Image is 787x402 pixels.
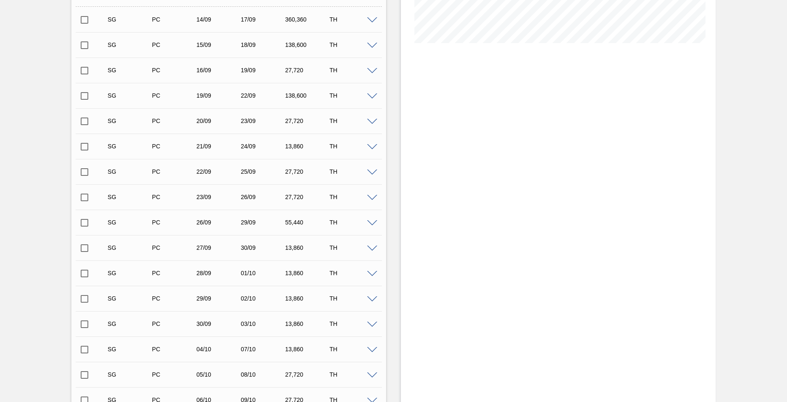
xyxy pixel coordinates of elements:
div: 14/09/2025 [194,16,244,23]
div: Pedido de Compra [150,143,199,150]
div: 08/10/2025 [239,371,288,378]
div: 26/09/2025 [239,194,288,200]
div: TH [327,346,377,353]
div: Pedido de Compra [150,92,199,99]
div: 04/10/2025 [194,346,244,353]
div: 21/09/2025 [194,143,244,150]
div: Pedido de Compra [150,371,199,378]
div: Sugestão Criada [106,92,155,99]
div: 23/09/2025 [239,118,288,124]
div: 13,860 [283,346,332,353]
div: Pedido de Compra [150,41,199,48]
div: Sugestão Criada [106,194,155,200]
div: Sugestão Criada [106,270,155,276]
div: 24/09/2025 [239,143,288,150]
div: 30/09/2025 [239,244,288,251]
div: 02/10/2025 [239,295,288,302]
div: 27,720 [283,67,332,74]
div: Sugestão Criada [106,118,155,124]
div: Sugestão Criada [106,67,155,74]
div: 28/09/2025 [194,270,244,276]
div: 27,720 [283,194,332,200]
div: Sugestão Criada [106,168,155,175]
div: Sugestão Criada [106,371,155,378]
div: 26/09/2025 [194,219,244,226]
div: Pedido de Compra [150,168,199,175]
div: 13,860 [283,320,332,327]
div: 23/09/2025 [194,194,244,200]
div: 13,860 [283,295,332,302]
div: 17/09/2025 [239,16,288,23]
div: 27,720 [283,168,332,175]
div: Sugestão Criada [106,320,155,327]
div: Pedido de Compra [150,16,199,23]
div: Pedido de Compra [150,67,199,74]
div: Pedido de Compra [150,270,199,276]
div: Pedido de Compra [150,295,199,302]
div: 07/10/2025 [239,346,288,353]
div: Pedido de Compra [150,118,199,124]
div: TH [327,16,377,23]
div: 16/09/2025 [194,67,244,74]
div: 03/10/2025 [239,320,288,327]
div: Sugestão Criada [106,16,155,23]
div: Pedido de Compra [150,219,199,226]
div: TH [327,371,377,378]
div: Sugestão Criada [106,295,155,302]
div: Pedido de Compra [150,244,199,251]
div: 13,860 [283,143,332,150]
div: TH [327,244,377,251]
div: 05/10/2025 [194,371,244,378]
div: Pedido de Compra [150,320,199,327]
div: TH [327,295,377,302]
div: Sugestão Criada [106,41,155,48]
div: 138,600 [283,41,332,48]
div: Sugestão Criada [106,219,155,226]
div: 25/09/2025 [239,168,288,175]
div: 27,720 [283,371,332,378]
div: 27,720 [283,118,332,124]
div: TH [327,194,377,200]
div: Pedido de Compra [150,194,199,200]
div: TH [327,143,377,150]
div: 22/09/2025 [194,168,244,175]
div: 15/09/2025 [194,41,244,48]
div: 30/09/2025 [194,320,244,327]
div: Pedido de Compra [150,346,199,353]
div: 19/09/2025 [194,92,244,99]
div: TH [327,168,377,175]
div: Sugestão Criada [106,346,155,353]
div: TH [327,270,377,276]
div: 18/09/2025 [239,41,288,48]
div: 01/10/2025 [239,270,288,276]
div: 13,860 [283,270,332,276]
div: 29/09/2025 [239,219,288,226]
div: 55,440 [283,219,332,226]
div: 19/09/2025 [239,67,288,74]
div: 27/09/2025 [194,244,244,251]
div: TH [327,41,377,48]
div: TH [327,118,377,124]
div: 138,600 [283,92,332,99]
div: TH [327,320,377,327]
div: 29/09/2025 [194,295,244,302]
div: TH [327,219,377,226]
div: 22/09/2025 [239,92,288,99]
div: 360,360 [283,16,332,23]
div: TH [327,67,377,74]
div: 13,860 [283,244,332,251]
div: Sugestão Criada [106,143,155,150]
div: 20/09/2025 [194,118,244,124]
div: TH [327,92,377,99]
div: Sugestão Criada [106,244,155,251]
